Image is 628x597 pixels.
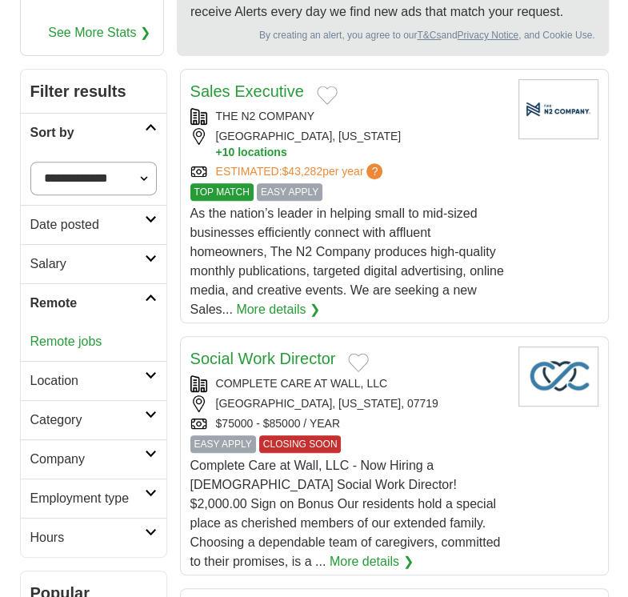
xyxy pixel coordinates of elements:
div: THE N2 COMPANY [190,108,506,125]
button: +10 locations [216,145,506,160]
a: Social Work Director [190,350,336,367]
a: Remote jobs [30,335,102,348]
div: [GEOGRAPHIC_DATA], [US_STATE] [190,128,506,160]
h2: Company [30,450,145,469]
div: $75000 - $85000 / YEAR [190,415,506,432]
a: Company [21,439,166,479]
div: By creating an alert, you agree to our and , and Cookie Use. [190,28,595,42]
span: $43,282 [282,165,322,178]
img: Company logo [518,79,598,139]
span: TOP MATCH [190,183,254,201]
a: Employment type [21,479,166,518]
a: More details ❯ [236,300,320,319]
h2: Salary [30,254,145,274]
a: Privacy Notice [457,30,518,41]
span: EASY APPLY [257,183,322,201]
a: Location [21,361,166,400]
a: Category [21,400,166,439]
h2: Sort by [30,123,145,142]
h2: Remote [30,294,145,313]
span: + [216,145,222,160]
h2: Hours [30,528,145,547]
a: ESTIMATED:$43,282per year? [216,163,386,180]
button: Add to favorite jobs [317,86,338,105]
a: Remote [21,283,166,323]
span: CLOSING SOON [259,435,342,453]
span: EASY APPLY [190,435,256,453]
span: As the nation’s leader in helping small to mid-sized businesses efficiently connect with affluent... [190,206,504,316]
a: See More Stats ❯ [48,23,150,42]
button: Add to favorite jobs [348,353,369,372]
div: [GEOGRAPHIC_DATA], [US_STATE], 07719 [190,395,506,412]
a: Sales Executive [190,82,304,100]
div: COMPLETE CARE AT WALL, LLC [190,375,506,392]
span: ? [366,163,382,179]
h2: Employment type [30,489,145,508]
a: Salary [21,244,166,283]
h2: Location [30,371,145,391]
h2: Date posted [30,215,145,234]
a: Sort by [21,113,166,152]
h2: Category [30,411,145,430]
h2: Filter results [21,70,166,113]
img: Company logo [518,347,598,407]
a: Date posted [21,205,166,244]
a: Hours [21,518,166,557]
a: T&Cs [417,30,441,41]
span: Complete Care at Wall, LLC - Now Hiring a [DEMOGRAPHIC_DATA] Social Work Director! $2,000.00 Sign... [190,459,501,568]
a: More details ❯ [330,552,414,571]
